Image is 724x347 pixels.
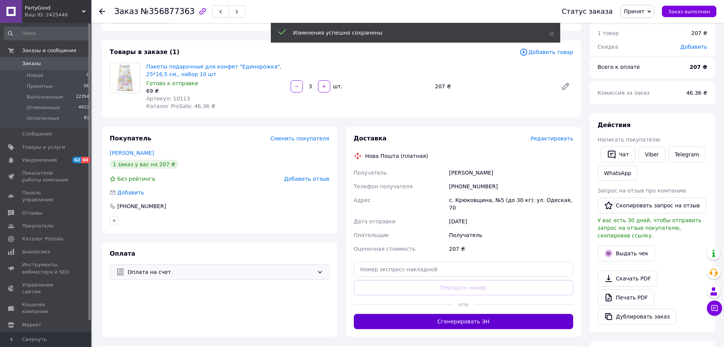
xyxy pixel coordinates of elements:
span: Заказы [22,60,41,67]
span: Оплата на счет [128,268,314,276]
img: Пакеты подарочные для конфет "Единорожка", 25*16,5 см., набор 10 шт [111,63,139,93]
span: Добавить товар [519,48,573,56]
span: или [452,301,475,308]
button: Сгенерировать ЭН [354,314,574,329]
span: Товары и услуги [22,144,65,151]
span: 83 [84,115,89,122]
span: Показатели работы компании [22,170,70,183]
button: Скопировать запрос на отзыв [598,197,706,213]
div: [DATE] [448,215,575,228]
div: Получатель [448,228,575,242]
span: Получатель [354,170,387,176]
span: Написать покупателю [598,137,660,143]
span: Принятые [27,83,53,90]
a: Telegram [668,146,706,162]
div: 207 ₴ [691,29,707,37]
div: 207 ₴ [432,81,555,92]
a: Редактировать [558,79,573,94]
span: Оплата [110,250,135,257]
span: 62 [72,157,81,163]
div: Нова Пошта (платная) [363,152,430,160]
span: 1 товар [598,30,619,36]
span: Покупатель [110,135,151,142]
span: Всего к оплате [598,64,640,70]
span: Новые [27,72,43,79]
div: Вернуться назад [99,8,105,15]
div: [PHONE_NUMBER] [448,180,575,193]
span: Инструменты вебмастера и SEO [22,261,70,275]
div: 69 ₴ [146,87,284,95]
span: 46.36 ₴ [686,90,707,96]
span: Комиссия за заказ [598,90,650,96]
div: шт. [331,83,343,90]
b: 207 ₴ [690,64,707,70]
span: Каталог ProSale [22,236,63,242]
button: Заказ выполнен [662,6,716,17]
input: Номер экспресс-накладной [354,262,574,277]
div: [PERSON_NAME] [448,166,575,180]
span: Принят [624,8,644,14]
a: Печать PDF [598,290,654,306]
span: Выполненные [27,94,63,100]
span: Артикул: 10113 [146,96,190,102]
span: Управление сайтом [22,282,70,295]
span: Кошелек компании [22,301,70,315]
span: Редактировать [531,135,573,142]
a: Скачать PDF [598,271,657,287]
span: Маркет [22,322,42,328]
span: Действия [598,121,631,129]
div: с. Крюковщина, №5 (до 30 кг): ул. Одеская, 70 [448,193,575,215]
span: Товары в заказе (1) [110,48,179,56]
span: Отмененные [27,104,60,111]
div: 1 заказ у вас на 207 ₴ [110,160,178,169]
span: Добавить отзыв [284,176,329,182]
span: 12354 [76,94,89,100]
span: Уведомления [22,157,57,164]
input: Поиск [4,27,90,40]
span: Заказы и сообщения [22,47,76,54]
span: Заказ [114,7,138,16]
a: WhatsApp [598,166,638,181]
span: Адрес [354,197,371,203]
span: Сменить покупателя [270,135,329,142]
span: Панель управления [22,189,70,203]
span: Добавить [681,44,707,50]
span: 0 [86,72,89,79]
span: 4013 [78,104,89,111]
a: Viber [638,146,665,162]
span: PartyGood [25,5,82,11]
span: Готово к отправке [146,80,198,86]
span: Каталог ProSale: 46.36 ₴ [146,103,215,109]
a: Пакеты подарочные для конфет "Единорожка", 25*16,5 см., набор 10 шт [146,64,281,77]
span: Запрос на отзыв про компанию [598,188,686,194]
span: Скидка [598,44,618,50]
div: 207 ₴ [448,242,575,256]
div: [PHONE_NUMBER] [117,202,167,210]
span: Аналитика [22,248,50,255]
span: У вас есть 30 дней, чтобы отправить запрос на отзыв покупателю, скопировав ссылку. [598,217,702,239]
span: Телефон получателя [354,183,413,189]
span: Дата отправки [354,218,396,224]
button: Чат [601,146,635,162]
span: Плательщик [354,232,389,238]
span: Без рейтинга [117,176,155,182]
button: Чат с покупателем [707,301,722,316]
span: Доставка [354,135,387,142]
div: Ваш ID: 2425446 [25,11,91,18]
span: 60 [81,157,90,163]
span: №356877363 [141,7,195,16]
span: Сообщения [22,131,52,137]
span: 58 [84,83,89,90]
span: Оценочная стоимость [354,246,416,252]
button: Выдать чек [598,245,655,261]
div: Статус заказа [562,8,613,15]
span: Отзывы [22,210,42,216]
span: Заказ выполнен [668,9,710,14]
span: Покупатели [22,223,53,229]
button: Дублировать заказ [598,309,676,325]
div: Изменения успешно сохранены [293,29,530,37]
span: Добавить [117,189,144,196]
span: Оплаченные [27,115,59,122]
a: [PERSON_NAME] [110,150,154,156]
